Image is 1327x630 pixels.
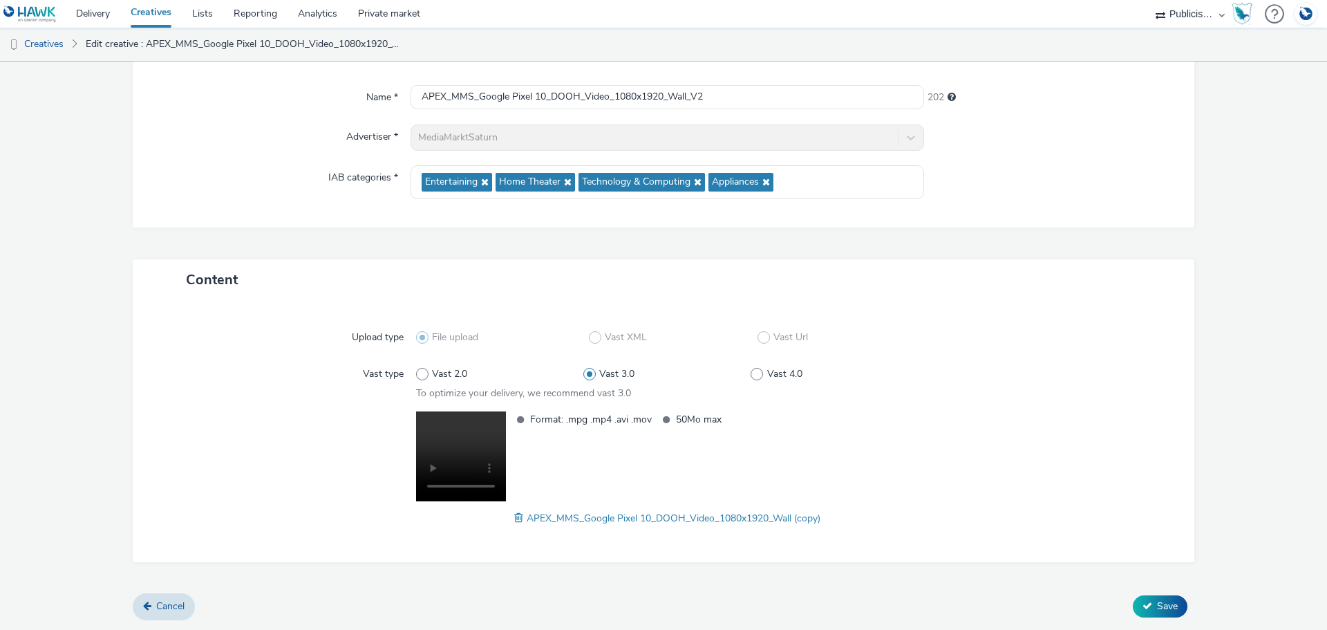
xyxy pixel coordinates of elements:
span: Vast XML [605,331,647,344]
span: Vast Url [773,331,808,344]
span: Entertaining [425,176,478,188]
span: Save [1157,600,1178,613]
span: 202 [928,91,944,104]
label: Vast type [357,362,409,381]
span: Appliances [712,176,759,188]
label: Name * [361,85,404,104]
img: dooh [7,38,21,52]
span: Content [186,270,238,289]
span: File upload [432,331,478,344]
span: Technology & Computing [582,176,690,188]
span: Home Theater [499,176,561,188]
input: Name [411,85,924,109]
button: Save [1133,595,1187,618]
img: undefined Logo [3,6,57,23]
label: Advertiser * [341,124,404,144]
span: To optimize your delivery, we recommend vast 3.0 [416,387,631,400]
span: 50Mo max [676,411,798,427]
img: Hawk Academy [1232,3,1252,25]
div: Maximum 255 characters [948,91,956,104]
span: Format: .mpg .mp4 .avi .mov [530,411,652,427]
span: APEX_MMS_Google Pixel 10_DOOH_Video_1080x1920_Wall (copy) [527,512,820,525]
a: Cancel [133,593,195,620]
span: Vast 3.0 [599,367,634,381]
span: Vast 2.0 [432,367,467,381]
a: Hawk Academy [1232,3,1258,25]
img: Account DE [1295,3,1316,26]
label: Upload type [346,325,409,344]
span: Vast 4.0 [767,367,802,381]
span: Cancel [156,600,185,613]
label: IAB categories * [323,165,404,185]
a: Edit creative : APEX_MMS_Google Pixel 10_DOOH_Video_1080x1920_Wall (copy) [79,28,411,61]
